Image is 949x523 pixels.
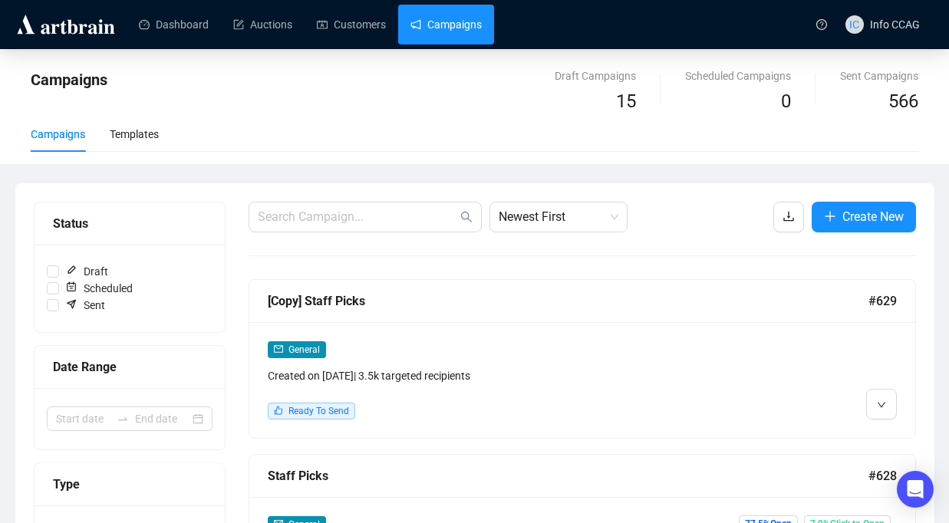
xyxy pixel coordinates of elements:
div: [Copy] Staff Picks [268,291,868,311]
img: logo [15,12,117,37]
input: End date [135,410,189,427]
span: plus [824,210,836,222]
div: Draft Campaigns [555,67,636,84]
span: Draft [59,263,114,280]
span: General [288,344,320,355]
input: Start date [56,410,110,427]
span: #628 [868,466,897,485]
span: mail [274,344,283,354]
span: Create New [842,207,904,226]
div: Type [53,475,206,494]
span: swap-right [117,413,129,425]
div: Campaigns [31,126,85,143]
button: Create New [812,202,916,232]
div: Date Range [53,357,206,377]
a: Dashboard [139,5,209,44]
span: download [783,210,795,222]
div: Sent Campaigns [840,67,918,84]
a: Campaigns [410,5,482,44]
input: Search Campaign... [258,208,457,226]
div: Created on [DATE] | 3.5k targeted recipients [268,367,737,384]
span: down [877,400,886,410]
span: Ready To Send [288,406,349,416]
div: Templates [110,126,159,143]
span: 15 [616,90,636,112]
span: question-circle [816,19,827,30]
span: 566 [888,90,918,112]
span: Scheduled [59,280,139,297]
div: Open Intercom Messenger [897,471,934,508]
div: Status [53,214,206,233]
span: #629 [868,291,897,311]
span: Newest First [499,202,618,232]
span: Info CCAG [870,18,920,31]
span: IC [849,16,859,33]
div: Staff Picks [268,466,868,485]
span: search [460,211,473,223]
div: Scheduled Campaigns [685,67,791,84]
span: to [117,413,129,425]
span: Campaigns [31,71,107,89]
a: [Copy] Staff Picks#629mailGeneralCreated on [DATE]| 3.5k targeted recipientslikeReady To Send [249,279,916,439]
a: Auctions [233,5,292,44]
span: 0 [781,90,791,112]
span: like [274,406,283,415]
a: Customers [317,5,386,44]
span: Sent [59,297,111,314]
